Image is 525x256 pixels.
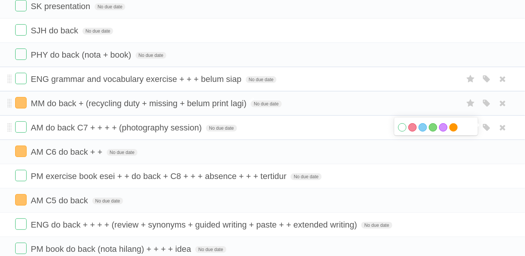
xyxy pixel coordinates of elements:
[291,173,321,180] span: No due date
[107,149,138,156] span: No due date
[15,121,27,133] label: Done
[31,196,90,205] span: AM C5 do back
[429,123,437,132] label: Green
[15,49,27,60] label: Done
[31,99,248,108] span: MM do back + (recycling duty + missing + belum print lagi)
[15,73,27,84] label: Done
[246,76,277,83] span: No due date
[398,123,406,132] label: White
[92,198,123,204] span: No due date
[463,97,478,110] label: Star task
[95,3,125,10] span: No due date
[31,171,288,181] span: PM exercise book esei + + do back + C8 + + + absence + + + tertidur
[15,218,27,230] label: Done
[31,220,359,229] span: ENG do back + + + + (review + synonyms + guided writing + paste + + extended writing)
[408,123,417,132] label: Red
[15,170,27,181] label: Done
[251,101,281,107] span: No due date
[31,147,104,157] span: AM C6 do back + +
[419,123,427,132] label: Blue
[439,123,448,132] label: Purple
[15,146,27,157] label: Done
[361,222,392,229] span: No due date
[31,26,80,35] span: SJH do back
[463,73,478,85] label: Star task
[31,74,244,84] span: ENG grammar and vocabulary exercise + + + belum siap
[195,246,226,253] span: No due date
[82,28,113,35] span: No due date
[31,2,92,11] span: SK presentation
[15,243,27,254] label: Done
[31,123,204,132] span: AM do back C7 + + + + (photography session)
[15,97,27,108] label: Done
[31,244,193,254] span: PM book do back (nota hilang) + + + + idea
[15,194,27,206] label: Done
[206,125,237,132] span: No due date
[449,123,458,132] label: Orange
[15,24,27,36] label: Done
[31,50,133,60] span: PHY do back (nota + book)
[136,52,166,59] span: No due date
